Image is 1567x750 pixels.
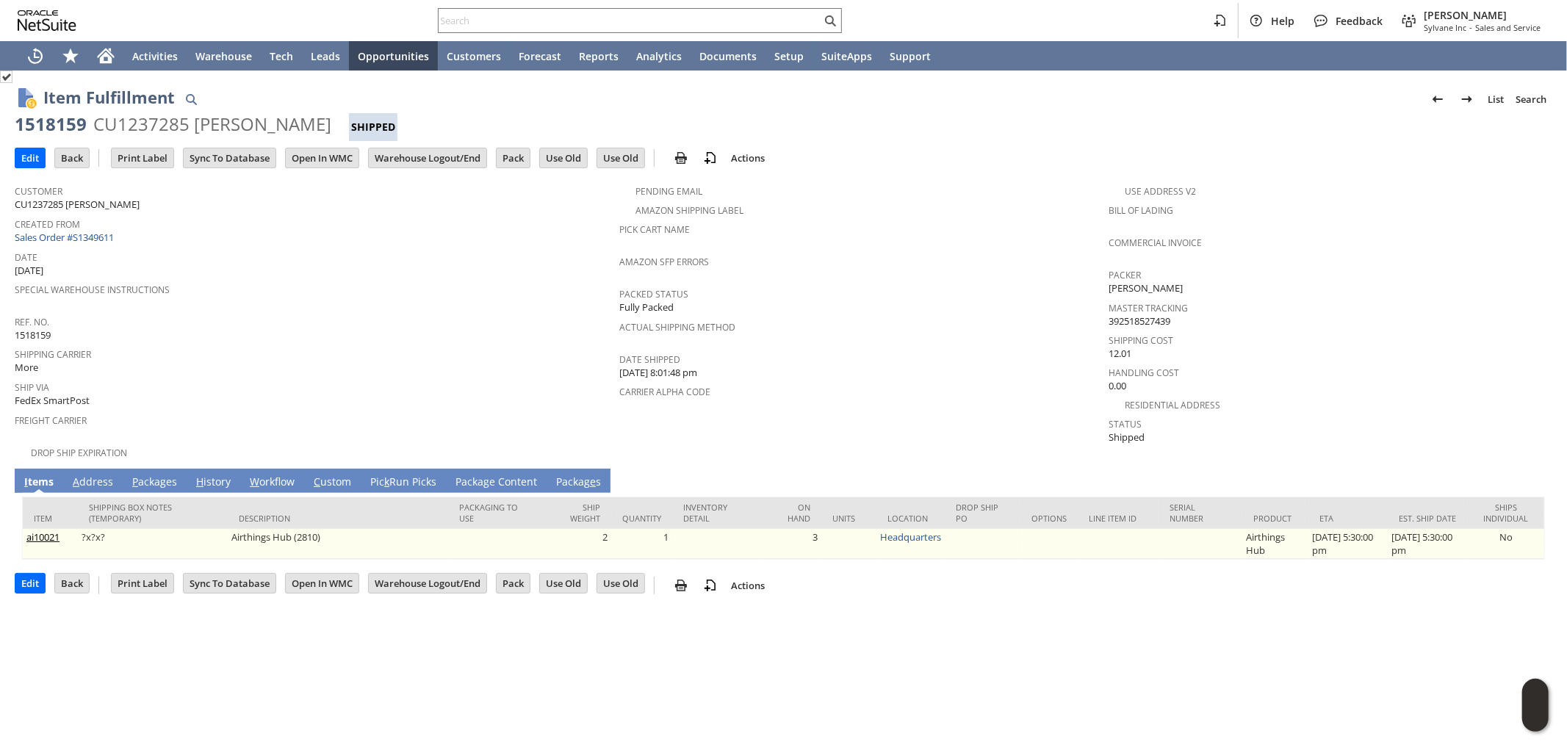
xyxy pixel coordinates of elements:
div: Drop Ship PO [956,502,1009,524]
a: History [192,475,234,491]
a: Reports [570,41,627,71]
svg: logo [18,10,76,31]
img: Next [1458,90,1476,108]
a: Packages [129,475,181,491]
span: Reports [579,49,619,63]
div: Shipping Box Notes (Temporary) [89,502,217,524]
div: Quantity [623,513,662,524]
a: Activities [123,41,187,71]
div: Shortcuts [53,41,88,71]
span: 12.01 [1109,347,1132,361]
td: No [1468,529,1544,559]
a: Bill Of Lading [1109,204,1174,217]
span: Help [1271,14,1294,28]
a: Tech [261,41,302,71]
input: Print Label [112,574,173,593]
a: SuiteApps [813,41,881,71]
a: Search [1510,87,1552,111]
a: Use Address V2 [1125,185,1197,198]
h1: Item Fulfillment [43,85,175,109]
span: W [250,475,259,488]
div: Ships Individual [1479,502,1533,524]
a: Status [1109,418,1142,430]
a: Amazon SFP Errors [619,256,709,268]
a: Setup [766,41,813,71]
input: Back [55,148,89,167]
a: Forecast [510,41,570,71]
span: Analytics [636,49,682,63]
div: Options [1031,513,1067,524]
input: Open In WMC [286,148,359,167]
a: Address [69,475,117,491]
span: A [73,475,79,488]
input: Use Old [597,148,644,167]
span: I [24,475,28,488]
a: List [1482,87,1510,111]
span: Support [890,49,931,63]
a: Custom [310,475,355,491]
a: Shipping Cost [1109,334,1174,347]
input: Print Label [112,148,173,167]
a: Drop Ship Expiration [31,447,127,459]
input: Back [55,574,89,593]
td: Airthings Hub (2810) [228,529,448,559]
div: Shipped [349,113,397,141]
span: e [590,475,596,488]
a: Handling Cost [1109,367,1180,379]
a: Master Tracking [1109,302,1189,314]
div: 1518159 [15,112,87,136]
span: Customers [447,49,501,63]
td: 2 [542,529,612,559]
span: More [15,361,38,375]
input: Use Old [540,574,587,593]
svg: Recent Records [26,47,44,65]
svg: Shortcuts [62,47,79,65]
td: [DATE] 5:30:00 pm [1388,529,1469,559]
a: Special Warehouse Instructions [15,284,170,296]
a: Documents [691,41,766,71]
img: add-record.svg [702,149,719,167]
span: CU1237285 [PERSON_NAME] [15,198,140,212]
a: Unrolled view on [1526,472,1543,489]
input: Use Old [540,148,587,167]
span: 392518527439 [1109,314,1171,328]
span: - [1469,22,1472,33]
a: Package Content [452,475,541,491]
div: Line Item ID [1089,513,1148,524]
div: Ship Weight [553,502,601,524]
span: Opportunities [358,49,429,63]
a: Shipping Carrier [15,348,91,361]
a: Actions [725,579,771,592]
span: [DATE] [15,264,43,278]
span: C [314,475,320,488]
img: add-record.svg [702,577,719,594]
input: Edit [15,148,45,167]
td: ?x?x? [78,529,228,559]
span: Sales and Service [1475,22,1541,33]
a: Residential Address [1125,399,1221,411]
div: Serial Number [1170,502,1231,524]
a: Actual Shipping Method [619,321,735,333]
a: Created From [15,218,80,231]
div: Location [887,513,934,524]
a: Commercial Invoice [1109,237,1203,249]
span: 0.00 [1109,379,1127,393]
input: Edit [15,574,45,593]
span: H [196,475,203,488]
input: Warehouse Logout/End [369,574,486,593]
a: Pick Cart Name [619,223,690,236]
span: 1518159 [15,328,51,342]
a: ai10021 [26,530,60,544]
div: Est. Ship Date [1400,513,1458,524]
td: 1 [612,529,673,559]
input: Warehouse Logout/End [369,148,486,167]
td: Airthings Hub [1242,529,1309,559]
span: Leads [311,49,340,63]
div: Description [239,513,437,524]
span: Oracle Guided Learning Widget. To move around, please hold and drag [1522,706,1549,732]
span: g [483,475,489,488]
span: Documents [699,49,757,63]
a: Amazon Shipping Label [635,204,743,217]
span: Warehouse [195,49,252,63]
input: Open In WMC [286,574,359,593]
